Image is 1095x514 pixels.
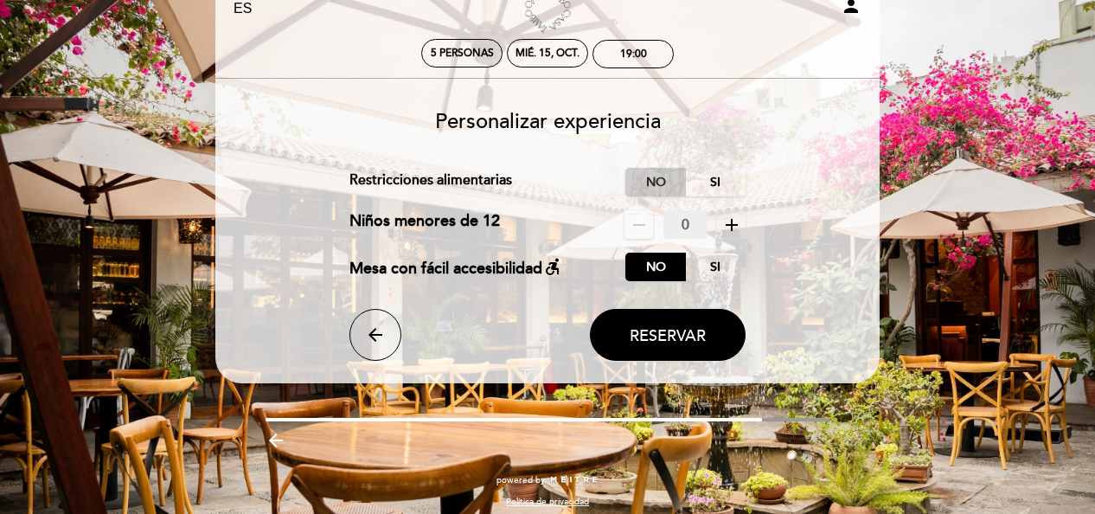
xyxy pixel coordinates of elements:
[496,474,545,486] span: powered by
[542,256,563,277] i: accessible_forward
[630,326,706,345] span: Reservar
[349,309,401,361] button: arrow_back
[365,324,386,345] i: arrow_back
[349,168,626,196] div: Restricciones alimentarias
[349,210,500,239] div: Niños menores de 12
[625,168,686,196] label: No
[625,253,686,281] label: No
[549,476,599,485] img: MEITRE
[349,253,563,281] div: Mesa con fácil accesibilidad
[431,47,494,60] span: 5 personas
[620,48,647,61] div: 19:00
[721,215,742,235] i: add
[435,109,661,134] span: Personalizar experiencia
[629,215,650,235] i: remove
[266,430,286,451] i: arrow_backward
[685,168,746,196] label: Si
[590,309,746,361] button: Reservar
[506,496,589,508] a: Política de privacidad
[685,253,746,281] label: Si
[515,47,580,60] div: mié. 15, oct.
[496,474,599,486] a: powered by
